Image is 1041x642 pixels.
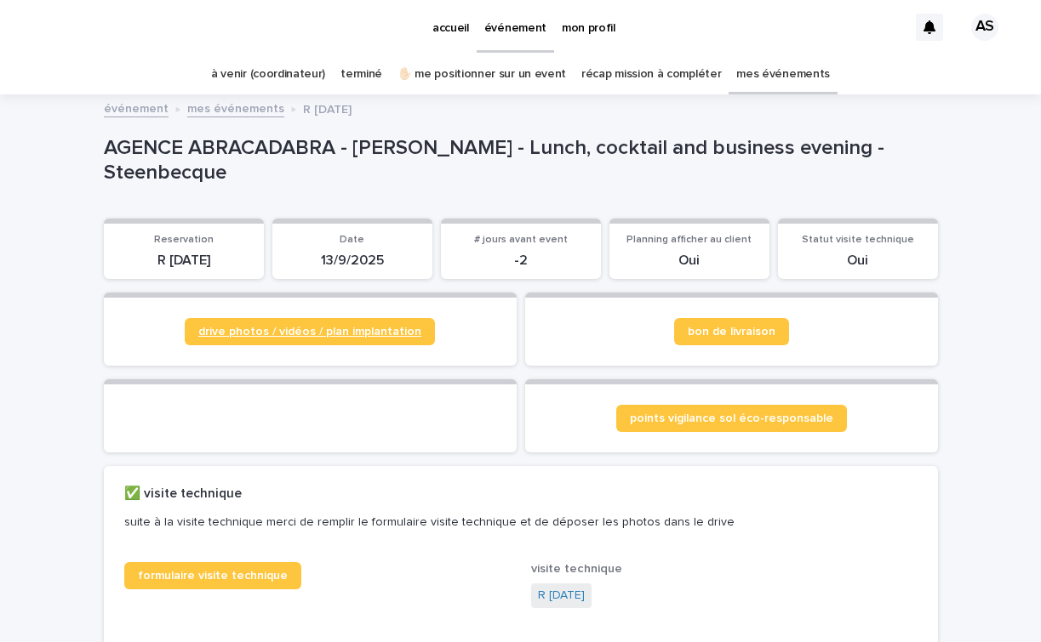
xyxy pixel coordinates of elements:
[626,235,752,245] span: Planning afficher au client
[616,405,847,432] a: points vigilance sol éco-responsable
[154,235,214,245] span: Reservation
[114,253,254,269] p: R [DATE]
[124,514,911,530] p: suite à la visite technique merci de remplir le formulaire visite technique et de déposer les pho...
[736,54,830,94] a: mes événements
[303,99,352,117] p: R [DATE]
[971,14,998,41] div: AS
[211,54,325,94] a: à venir (coordinateur)
[187,98,284,117] a: mes événements
[630,412,833,424] span: points vigilance sol éco-responsable
[185,318,435,345] a: drive photos / vidéos / plan implantation
[283,253,422,269] p: 13/9/2025
[340,235,364,245] span: Date
[451,253,591,269] p: -2
[620,253,759,269] p: Oui
[474,235,568,245] span: # jours avant event
[538,587,585,605] a: R [DATE]
[340,54,382,94] a: terminé
[104,136,931,185] p: AGENCE ABRACADABRA - [PERSON_NAME] - Lunch, cocktail and business evening - Steenbecque
[124,486,242,502] h2: ✅ visite technique
[398,54,566,94] a: ✋🏻 me positionner sur un event
[138,570,288,582] span: formulaire visite technique
[581,54,721,94] a: récap mission à compléter
[531,563,622,575] span: visite technique
[688,326,775,338] span: bon de livraison
[198,326,421,338] span: drive photos / vidéos / plan implantation
[124,562,301,589] a: formulaire visite technique
[674,318,789,345] a: bon de livraison
[104,98,169,117] a: événement
[802,235,914,245] span: Statut visite technique
[34,10,199,44] img: Ls34BcGeRexTGTNfXpUC
[788,253,928,269] p: Oui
